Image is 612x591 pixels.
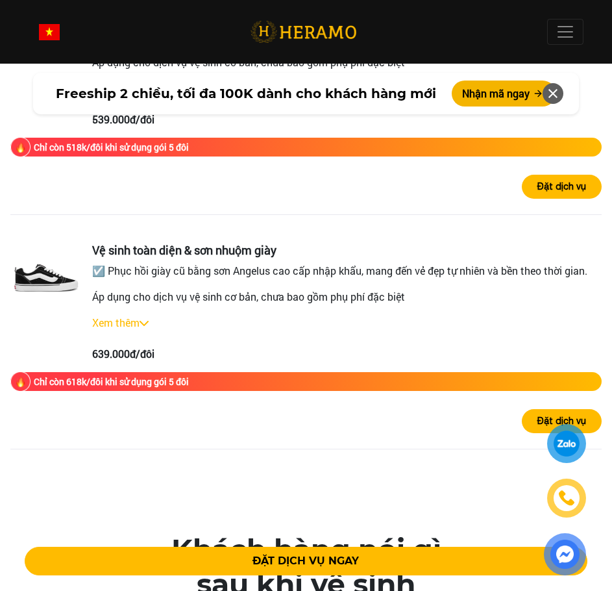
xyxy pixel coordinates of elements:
img: phone-icon [559,490,574,506]
img: fire.png [10,371,31,392]
button: Đặt dịch vụ [522,409,602,433]
div: Chỉ còn 518k/đôi khi sử dụng gói 5 đôi [34,140,189,154]
div: Chỉ còn 618k/đôi khi sử dụng gói 5 đôi [34,375,189,388]
p: ☑️ Phục hồi giày cũ bằng sơn Angelus cao cấp nhập khẩu, mang đến vẻ đẹp tự nhiên và bền theo thời... [92,263,602,279]
img: fire.png [10,137,31,157]
img: arrow_down.svg [140,321,149,326]
span: Freeship 2 chiều, tối đa 100K dành cho khách hàng mới [56,84,436,103]
a: phone-icon [547,479,586,518]
button: ĐẶT DỊCH VỤ NGAY [25,547,588,575]
button: Đặt dịch vụ [522,175,602,199]
button: Nhận mã ngay [452,81,556,107]
img: Vệ sinh toàn diện & sơn nhuộm giày [10,244,82,315]
a: Xem thêm [92,316,140,329]
img: logo [251,19,356,45]
img: vn-flag.png [39,24,60,40]
div: 639.000đ/đôi [92,346,602,362]
h3: Vệ sinh toàn diện & sơn nhuộm giày [92,244,602,258]
p: Áp dụng cho dịch vụ vệ sinh cơ bản, chưa bao gồm phụ phí đặc biệt [92,289,602,305]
